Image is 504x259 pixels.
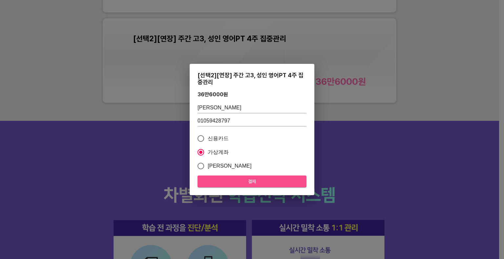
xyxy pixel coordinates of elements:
input: 학생 연락처 [198,116,306,126]
span: 가상계좌 [208,148,229,156]
button: 결제 [198,176,306,188]
div: 36만6000 원 [198,91,228,98]
span: 결제 [203,177,301,186]
span: [PERSON_NAME] [208,162,252,170]
div: [선택2][연장] 주간 고3, 성인 영어PT 4주 집중관리 [198,72,306,85]
input: 학생 이름 [198,103,306,113]
span: 신용카드 [208,135,229,142]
